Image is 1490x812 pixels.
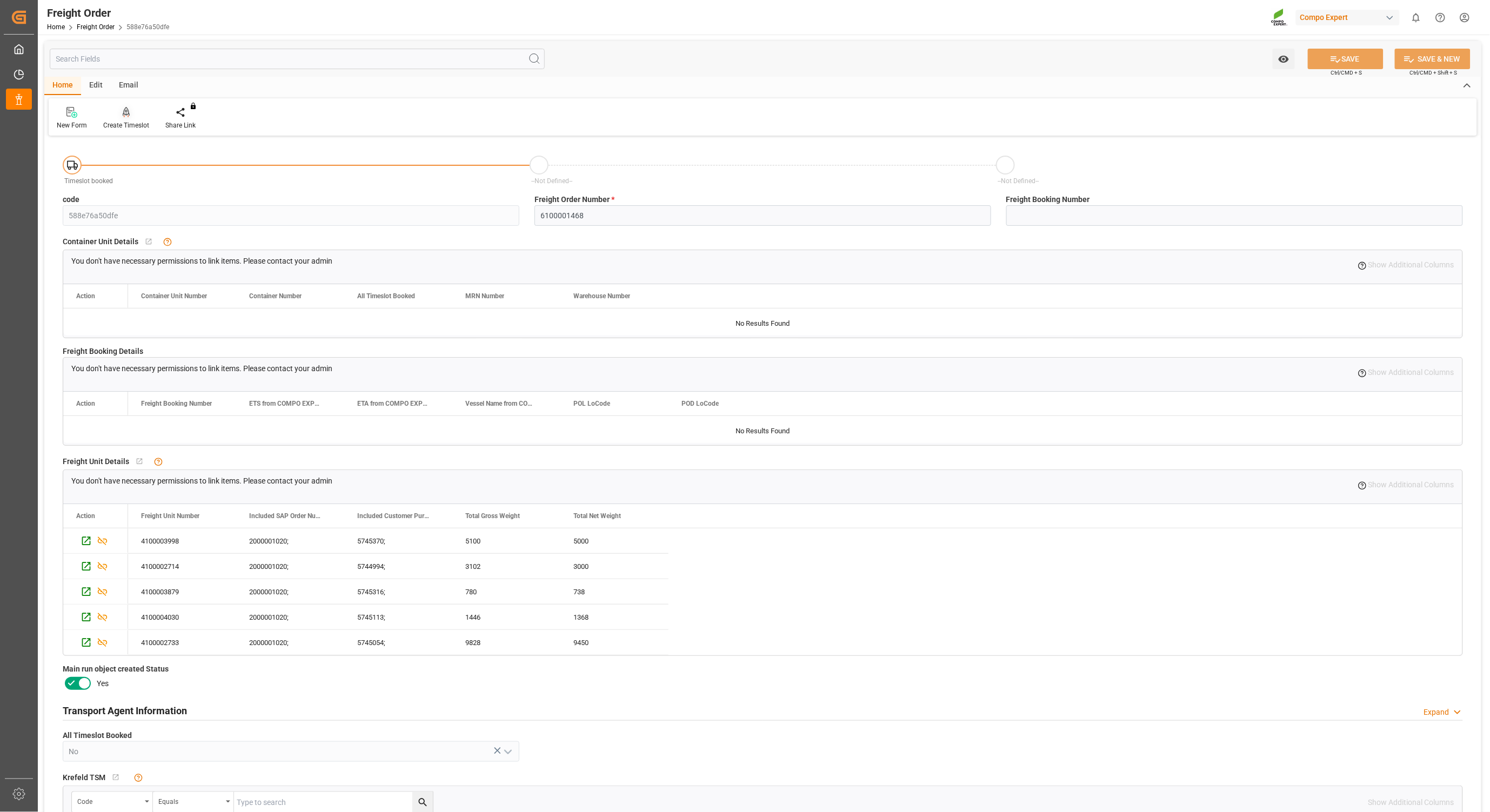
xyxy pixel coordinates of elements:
div: code [77,794,141,807]
span: Ctrl/CMD + S [1331,69,1362,77]
span: All Timeslot Booked [357,292,415,300]
span: Krefeld TSM [63,772,105,783]
a: Home [47,23,65,31]
p: You don't have necessary permissions to link items. Please contact your admin [71,363,332,374]
span: Container Number [249,292,302,300]
div: Equals [158,794,222,807]
span: code [63,194,79,205]
span: All Timeslot Booked [63,730,132,741]
div: Press SPACE to select this row. [63,528,128,554]
div: 5745054; [344,630,452,655]
button: SAVE [1308,49,1384,69]
span: --Not Defined-- [531,177,572,185]
div: 5000 [560,528,669,553]
div: 5100 [452,528,560,553]
div: 5745113; [344,605,452,629]
img: Screenshot%202023-09-29%20at%2010.02.21.png_1712312052.png [1271,8,1288,27]
div: 2000001020; [236,528,344,553]
div: Press SPACE to select this row. [128,528,669,554]
span: Freight Unit Number [141,512,199,520]
div: Press SPACE to select this row. [63,579,128,605]
button: open menu [1273,49,1295,69]
span: Total Net Weight [573,512,621,520]
p: You don't have necessary permissions to link items. Please contact your admin [71,475,332,487]
span: Yes [97,678,109,689]
span: Freight Unit Details [63,456,129,467]
span: ETS from COMPO EXPERT [249,400,322,407]
span: Freight Booking Details [63,346,143,357]
div: Expand [1424,707,1449,718]
span: POD LoCode [681,400,719,407]
span: Container Unit Details [63,236,138,247]
div: Email [111,77,146,95]
div: Action [76,512,95,520]
div: Press SPACE to select this row. [128,605,669,630]
div: 2000001020; [236,605,344,629]
span: Total Gross Weight [465,512,520,520]
div: Compo Expert [1296,10,1400,25]
div: 2000001020; [236,554,344,579]
div: Home [44,77,81,95]
div: Edit [81,77,111,95]
span: MRN Number [465,292,504,300]
span: Ctrl/CMD + Shift + S [1410,69,1458,77]
div: Press SPACE to select this row. [63,554,128,579]
span: POL LoCode [573,400,610,407]
div: Action [76,400,95,407]
button: show 0 new notifications [1404,5,1428,30]
div: 1368 [560,605,669,629]
p: You don't have necessary permissions to link items. Please contact your admin [71,256,332,267]
a: Freight Order [77,23,115,31]
button: SAVE & NEW [1395,49,1471,69]
div: 4100004030 [128,605,236,629]
div: 5745316; [344,579,452,604]
div: 780 [452,579,560,604]
span: Container Unit Number [141,292,207,300]
span: Freight Order Number [534,194,614,205]
span: --Not Defined-- [998,177,1039,185]
button: Help Center [1428,5,1453,30]
div: 9450 [560,630,669,655]
div: New Form [57,120,87,130]
span: Vessel Name from COMPO EXPERT [465,400,538,407]
div: Press SPACE to select this row. [128,579,669,605]
div: Freight Order [47,5,169,21]
div: Action [76,292,95,300]
span: Warehouse Number [573,292,630,300]
span: Freight Booking Number [141,400,212,407]
div: 4100002733 [128,630,236,655]
div: 4100003998 [128,528,236,553]
span: Included SAP Order Number [249,512,322,520]
h2: Transport Agent Information [63,703,187,718]
div: Press SPACE to select this row. [63,605,128,630]
div: 5744994; [344,554,452,579]
div: Press SPACE to select this row. [63,630,128,655]
input: Search Fields [50,49,545,69]
span: Freight Booking Number [1006,194,1090,205]
span: Timeslot booked [65,177,113,185]
div: Press SPACE to select this row. [128,554,669,579]
div: 4100002714 [128,554,236,579]
div: 1446 [452,605,560,629]
div: 738 [560,579,669,604]
button: Compo Expert [1296,7,1404,28]
div: 9828 [452,630,560,655]
span: Main run object created Status [63,663,169,675]
div: 2000001020; [236,579,344,604]
div: 5745370; [344,528,452,553]
div: Create Timeslot [103,120,149,130]
div: 4100003879 [128,579,236,604]
span: Included Customer Purchase Order Numbers [357,512,430,520]
div: 3000 [560,554,669,579]
button: open menu [499,743,516,760]
div: Press SPACE to select this row. [128,630,669,655]
div: 3102 [452,554,560,579]
div: 2000001020; [236,630,344,655]
span: ETA from COMPO EXPERT [357,400,430,407]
